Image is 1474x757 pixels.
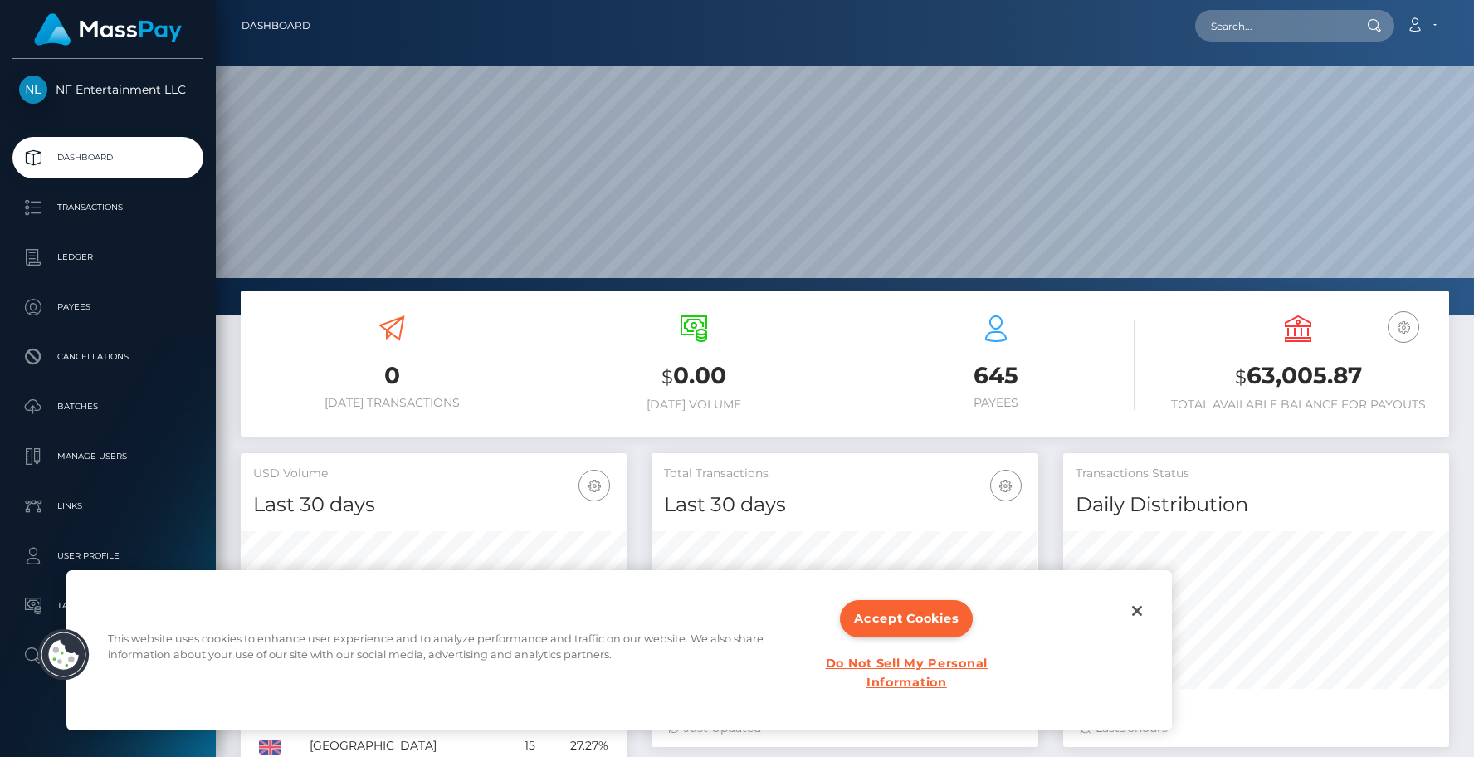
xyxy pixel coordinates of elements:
a: Batches [12,386,203,427]
a: Links [12,486,203,527]
h4: Daily Distribution [1076,491,1437,520]
h3: 0.00 [555,359,832,393]
h6: Payees [857,396,1135,410]
p: Batches [19,394,197,419]
h6: [DATE] Transactions [253,396,530,410]
p: Search [19,643,197,668]
div: Last hours [1080,720,1433,737]
p: Cancellations [19,344,197,369]
div: This website uses cookies to enhance user experience and to analyze performance and traffic on ou... [108,630,774,670]
button: Accept Cookies [840,600,973,637]
img: MassPay Logo [34,13,182,46]
p: Payees [19,295,197,320]
p: Ledger [19,245,197,270]
img: GB.png [259,740,281,755]
p: Manage Users [19,444,197,469]
h4: Last 30 days [253,491,614,520]
a: Taxes [12,585,203,627]
button: Cookies [37,628,90,681]
img: NF Entertainment LLC [19,76,47,104]
small: $ [661,365,673,388]
p: Taxes [19,593,197,618]
a: Ledger [12,237,203,278]
h6: Total Available Balance for Payouts [1159,398,1437,412]
h3: 0 [253,359,530,392]
p: Dashboard [19,145,197,170]
span: NF Entertainment LLC [12,82,203,97]
p: Transactions [19,195,197,220]
a: Cancellations [12,336,203,378]
a: Manage Users [12,436,203,477]
small: $ [1235,365,1247,388]
input: Search... [1195,10,1351,42]
div: Cookie banner [66,570,1172,730]
button: Close [1119,593,1155,629]
p: User Profile [19,544,197,569]
a: Search [12,635,203,676]
p: Links [19,494,197,519]
a: Dashboard [242,8,310,43]
a: Dashboard [12,137,203,178]
div: Privacy [66,570,1172,730]
h6: [DATE] Volume [555,398,832,412]
h5: Transactions Status [1076,466,1437,482]
h5: Total Transactions [664,466,1025,482]
button: Do Not Sell My Personal Information [796,646,1017,701]
h3: 645 [857,359,1135,392]
h5: USD Volume [253,466,614,482]
h4: Last 30 days [664,491,1025,520]
a: User Profile [12,535,203,577]
a: Payees [12,286,203,328]
h3: 63,005.87 [1159,359,1437,393]
a: Transactions [12,187,203,228]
